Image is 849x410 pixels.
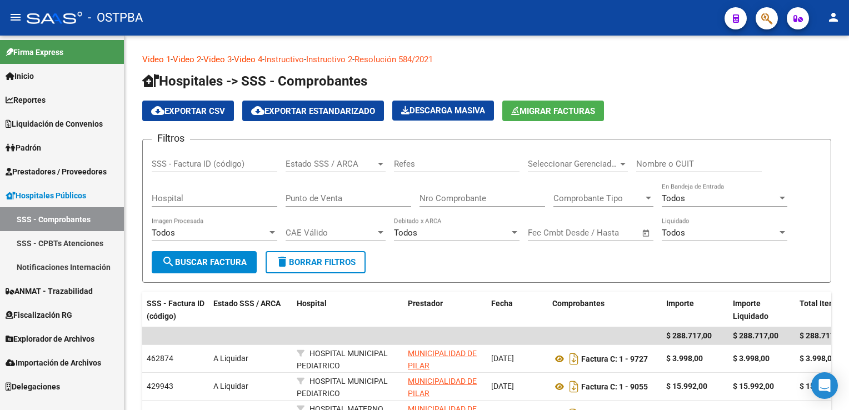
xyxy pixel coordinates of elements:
[408,375,482,398] div: - 30999005825
[286,159,376,169] span: Estado SSS / ARCA
[408,377,477,398] span: MUNICIPALIDAD DE PILAR
[800,354,836,363] strong: $ 3.998,00
[251,104,264,117] mat-icon: cloud_download
[6,166,107,178] span: Prestadores / Proveedores
[162,257,247,267] span: Buscar Factura
[811,372,838,399] div: Open Intercom Messenger
[6,333,94,345] span: Explorador de Archivos
[548,292,662,379] datatable-header-cell: Comprobantes
[401,106,485,116] span: Descarga Masiva
[151,104,164,117] mat-icon: cloud_download
[491,354,514,363] span: [DATE]
[491,382,514,391] span: [DATE]
[142,53,831,66] p: - - - - - -
[581,354,648,363] strong: : 1 - 9727
[800,299,840,308] span: Total Items
[552,299,605,308] span: Comprobantes
[662,228,685,238] span: Todos
[142,292,209,379] datatable-header-cell: SSS - Factura ID (código)
[502,101,604,121] button: Migrar Facturas
[276,257,356,267] span: Borrar Filtros
[491,299,513,308] span: Fecha
[264,54,304,64] a: Instructivo
[306,54,352,64] a: Instructivo 2
[162,255,175,268] mat-icon: search
[6,70,34,82] span: Inicio
[209,292,292,379] datatable-header-cell: Estado SSS / ARCA
[487,292,548,379] datatable-header-cell: Fecha
[6,94,46,106] span: Reportes
[147,299,204,321] span: SSS - Factura ID (código)
[6,189,86,202] span: Hospitales Públicos
[213,354,248,363] span: A Liquidar
[800,382,841,391] strong: $ 15.992,00
[408,347,482,371] div: - 30999005825
[147,354,173,363] span: 462874
[800,331,845,340] span: $ 288.717,00
[6,46,63,58] span: Firma Express
[733,331,778,340] span: $ 288.717,00
[292,292,403,379] datatable-header-cell: Hospital
[152,228,175,238] span: Todos
[511,106,595,116] span: Migrar Facturas
[581,382,648,391] strong: : 1 - 9055
[213,299,281,308] span: Estado SSS / ARCA
[581,382,615,391] span: Factura C
[203,54,232,64] a: Video 3
[6,381,60,393] span: Delegaciones
[666,299,694,308] span: Importe
[152,131,190,146] h3: Filtros
[553,193,643,203] span: Comprobante Tipo
[354,54,433,64] a: Resolución 584/2021
[6,118,103,130] span: Liquidación de Convenios
[6,357,101,369] span: Importación de Archivos
[234,54,262,64] a: Video 4
[392,101,494,121] app-download-masive: Descarga masiva de comprobantes (adjuntos)
[142,73,367,89] span: Hospitales -> SSS - Comprobantes
[733,354,770,363] strong: $ 3.998,00
[297,299,327,308] span: Hospital
[394,228,417,238] span: Todos
[733,299,768,321] span: Importe Liquidado
[528,228,573,238] input: Fecha inicio
[392,101,494,121] button: Descarga Masiva
[6,142,41,154] span: Padrón
[9,11,22,24] mat-icon: menu
[666,331,712,340] span: $ 288.717,00
[583,228,637,238] input: Fecha fin
[662,292,728,379] datatable-header-cell: Importe
[408,349,477,371] span: MUNICIPALIDAD DE PILAR
[6,309,72,321] span: Fiscalización RG
[88,6,143,30] span: - OSTPBA
[276,255,289,268] mat-icon: delete
[266,251,366,273] button: Borrar Filtros
[728,292,795,379] datatable-header-cell: Importe Liquidado
[733,382,774,391] strong: $ 15.992,00
[242,101,384,121] button: Exportar Estandarizado
[666,382,707,391] strong: $ 15.992,00
[173,54,201,64] a: Video 2
[640,227,653,239] button: Open calendar
[567,378,581,396] i: Descargar documento
[147,382,173,391] span: 429943
[567,350,581,368] i: Descargar documento
[213,382,248,391] span: A Liquidar
[142,54,171,64] a: Video 1
[152,251,257,273] button: Buscar Factura
[528,159,618,169] span: Seleccionar Gerenciador
[6,285,93,297] span: ANMAT - Trazabilidad
[581,354,615,363] span: Factura C
[286,228,376,238] span: CAE Válido
[408,299,443,308] span: Prestador
[662,193,685,203] span: Todos
[142,101,234,121] button: Exportar CSV
[666,354,703,363] strong: $ 3.998,00
[827,11,840,24] mat-icon: person
[151,106,225,116] span: Exportar CSV
[297,349,388,383] span: HOSPITAL MUNICIPAL PEDIATRICO [PERSON_NAME]
[403,292,487,379] datatable-header-cell: Prestador
[251,106,375,116] span: Exportar Estandarizado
